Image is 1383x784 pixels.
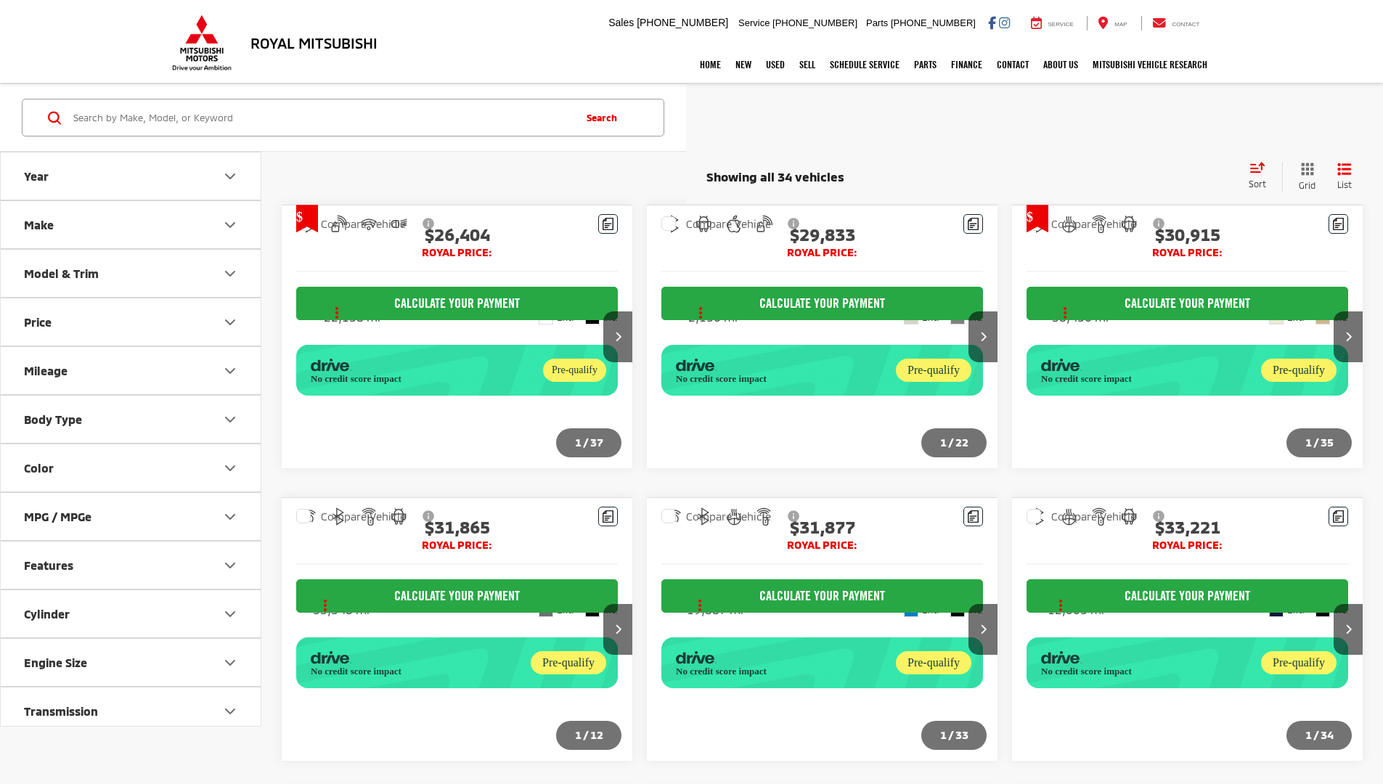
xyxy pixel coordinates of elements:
span: 1 [1305,728,1312,741]
button: View Disclaimer [1147,208,1172,239]
button: View Disclaimer [417,208,441,239]
button: View Disclaimer [417,501,441,531]
button: Actions [324,300,349,325]
button: PricePrice [1,298,262,346]
div: Body Type [24,412,82,426]
span: Showing all 34 vehicles [706,169,844,184]
div: Transmission [24,704,98,718]
span: dropdown dots [335,306,338,318]
button: Grid View [1282,162,1326,192]
button: Next image [603,604,632,655]
button: CylinderCylinder [1,590,262,637]
span: 1 [940,436,947,449]
span: dropdown dots [699,306,702,318]
a: Instagram: Click to visit our Instagram page [999,17,1010,28]
a: Finance [944,46,990,83]
span: Parts [866,17,888,28]
span: 1 [575,728,582,741]
span: [PHONE_NUMBER] [637,17,728,28]
a: New [728,46,759,83]
span: / [1312,438,1321,448]
span: Sort [1249,179,1266,189]
div: Cylinder [221,605,239,623]
span: Service [1048,21,1074,28]
span: 22 [955,436,968,449]
div: Year [24,169,49,183]
label: Compare Vehicle [296,509,406,523]
span: 12 [590,728,603,741]
button: Body TypeBody Type [1,396,262,443]
span: / [947,730,955,740]
span: 35 [1321,436,1334,449]
a: Schedule Service: Opens in a new tab [823,46,907,83]
button: MileageMileage [1,347,262,394]
div: MPG / MPGe [24,510,91,523]
span: [PHONE_NUMBER] [772,17,857,28]
button: TransmissionTransmission [1,687,262,735]
div: Model & Trim [221,265,239,282]
label: Compare Vehicle [1027,509,1136,523]
span: 34 [1321,728,1334,741]
span: 1 [940,728,947,741]
span: 1 [575,436,582,449]
span: Contact [1172,21,1199,28]
div: Color [221,460,239,477]
span: 33 [955,728,968,741]
button: Select sort value [1241,162,1282,191]
span: / [947,438,955,448]
a: Contact [1141,16,1211,30]
button: View Disclaimer [782,208,807,239]
label: Compare Vehicle [1027,216,1136,231]
span: Get Price Drop Alert [296,205,318,232]
button: ColorColor [1,444,262,491]
div: Features [24,558,73,572]
div: Engine Size [24,656,87,669]
a: Sell [792,46,823,83]
label: Compare Vehicle [661,509,771,523]
input: Search by Make, Model, or Keyword [72,100,573,135]
button: Next image [968,604,998,655]
div: Price [221,314,239,331]
a: About Us [1036,46,1085,83]
span: Sales [608,17,634,28]
button: Next image [968,311,998,362]
a: Map [1087,16,1138,30]
div: Year [221,168,239,185]
button: List View [1326,162,1363,192]
button: View Disclaimer [782,501,807,531]
div: MPG / MPGe [221,508,239,526]
button: FeaturesFeatures [1,542,262,589]
span: 1 [1305,436,1312,449]
div: Transmission [221,703,239,720]
button: Actions [313,592,338,618]
span: dropdown dots [698,599,701,611]
span: 37 [590,436,603,449]
a: Contact [990,46,1036,83]
button: YearYear [1,152,262,200]
button: Next image [1334,604,1363,655]
button: MPG / MPGeMPG / MPGe [1,493,262,540]
a: Mitsubishi Vehicle Research [1085,46,1215,83]
div: Engine Size [221,654,239,671]
button: Actions [1048,592,1073,618]
span: Grid [1299,179,1315,192]
span: / [582,730,590,740]
button: Actions [688,300,714,325]
label: Compare Vehicle [296,216,406,231]
div: Body Type [221,411,239,428]
a: Service [1020,16,1085,30]
span: [PHONE_NUMBER] [891,17,976,28]
h3: Royal Mitsubishi [250,35,378,51]
div: Mileage [24,364,68,377]
a: Parts: Opens in a new tab [907,46,944,83]
button: Next image [1334,311,1363,362]
button: Engine SizeEngine Size [1,639,262,686]
a: Home [693,46,728,83]
span: / [1312,730,1321,740]
span: Map [1114,21,1127,28]
button: MakeMake [1,201,262,248]
span: dropdown dots [1064,306,1066,318]
span: dropdown dots [324,599,327,611]
button: Actions [1052,300,1077,325]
